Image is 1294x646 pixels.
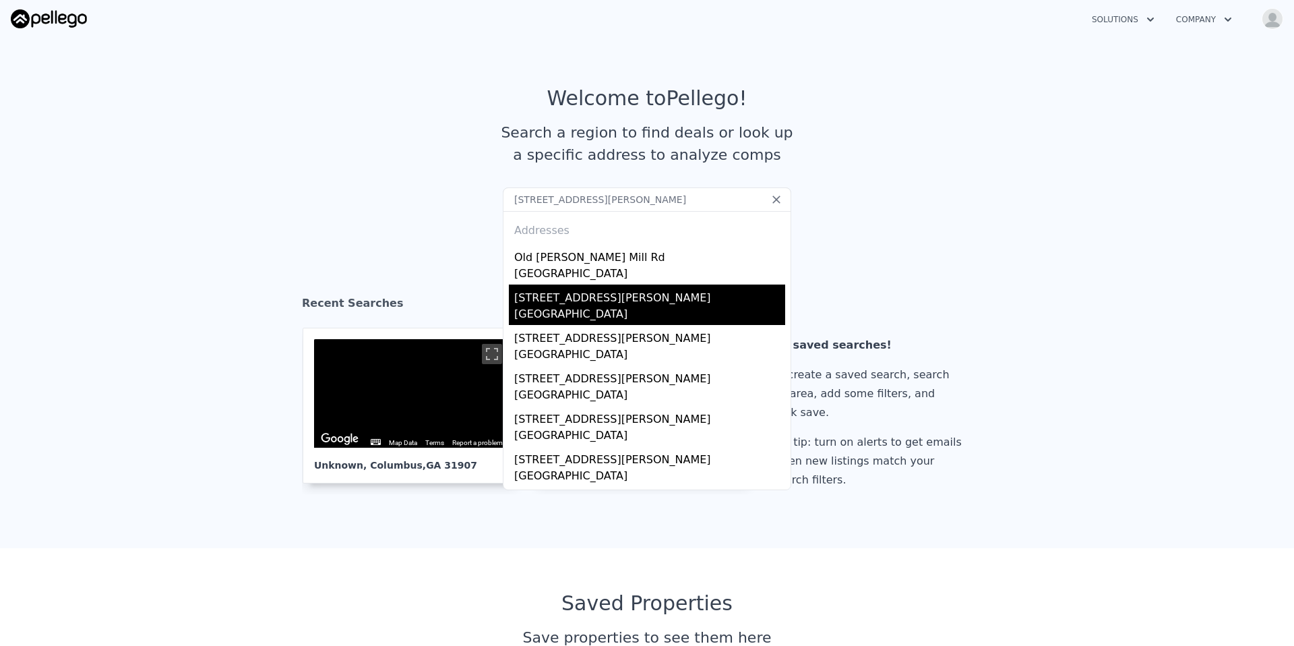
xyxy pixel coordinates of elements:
[303,328,529,483] a: Map Unknown, Columbus,GA 31907
[514,446,785,468] div: [STREET_ADDRESS][PERSON_NAME]
[547,86,747,111] div: Welcome to Pellego !
[514,487,785,508] div: [STREET_ADDRESS][PERSON_NAME]
[314,339,507,448] div: Map
[317,430,362,448] a: Open this area in Google Maps (opens a new window)
[514,325,785,347] div: [STREET_ADDRESS][PERSON_NAME]
[1081,7,1165,32] button: Solutions
[514,285,785,306] div: [STREET_ADDRESS][PERSON_NAME]
[509,212,785,244] div: Addresses
[514,365,785,387] div: [STREET_ADDRESS][PERSON_NAME]
[452,439,503,446] a: Report problems with Street View imagery to Google
[1165,7,1243,32] button: Company
[389,438,417,448] button: Map Data
[496,121,798,166] div: Search a region to find deals or look up a specific address to analyze comps
[302,591,992,616] div: Saved Properties
[314,448,507,472] div: Unknown , Columbus
[302,285,992,328] div: Recent Searches
[773,433,967,490] div: Pro tip: turn on alerts to get emails when new listings match your search filters.
[482,344,502,364] button: Toggle fullscreen view
[371,439,380,445] button: Keyboard shortcuts
[514,468,785,487] div: [GEOGRAPHIC_DATA]
[317,430,362,448] img: Google
[773,365,967,422] div: To create a saved search, search an area, add some filters, and click save.
[1262,8,1283,30] img: avatar
[514,406,785,428] div: [STREET_ADDRESS][PERSON_NAME]
[503,187,791,212] input: Search an address or region...
[514,347,785,365] div: [GEOGRAPHIC_DATA]
[425,439,444,446] a: Terms
[773,336,967,355] div: No saved searches!
[514,244,785,266] div: Old [PERSON_NAME] Mill Rd
[514,428,785,446] div: [GEOGRAPHIC_DATA]
[11,9,87,28] img: Pellego
[514,306,785,325] div: [GEOGRAPHIC_DATA]
[514,266,785,285] div: [GEOGRAPHIC_DATA]
[423,460,477,471] span: , GA 31907
[314,339,507,448] div: Main Display
[514,387,785,406] div: [GEOGRAPHIC_DATA]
